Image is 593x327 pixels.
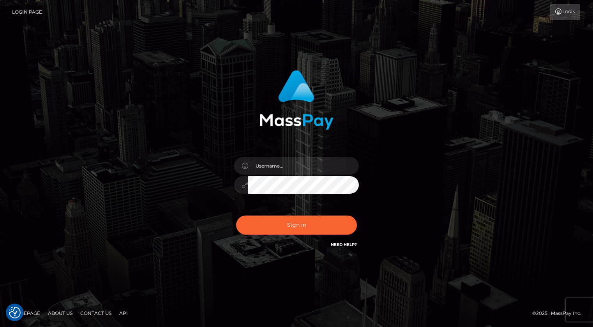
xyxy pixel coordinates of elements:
img: MassPay Login [259,70,334,130]
input: Username... [248,157,359,175]
a: About Us [45,307,76,319]
a: Contact Us [77,307,115,319]
button: Sign in [236,216,357,235]
a: Login [550,4,580,20]
a: Login Page [12,4,42,20]
img: Revisit consent button [9,307,21,318]
div: © 2025 , MassPay Inc. [532,309,587,318]
a: API [116,307,131,319]
a: Homepage [9,307,43,319]
button: Consent Preferences [9,307,21,318]
a: Need Help? [331,242,357,247]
